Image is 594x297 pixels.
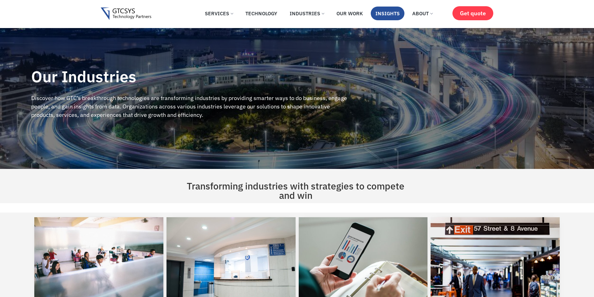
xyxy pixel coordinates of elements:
a: Services [200,7,238,20]
a: Technology [241,7,282,20]
a: Industries [285,7,329,20]
img: Gtcsys logo [101,7,152,20]
a: About [408,7,437,20]
h2: Our Industries [31,69,351,84]
div: Discover how GTC’s breakthrough technologies are transforming industries by providing smarter way... [31,94,351,119]
a: Get quote [452,6,493,20]
span: Get quote [460,10,486,17]
a: Insights [371,7,404,20]
h2: Transforming industries with strategies to compete and win [182,181,409,200]
a: Our Work [332,7,368,20]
